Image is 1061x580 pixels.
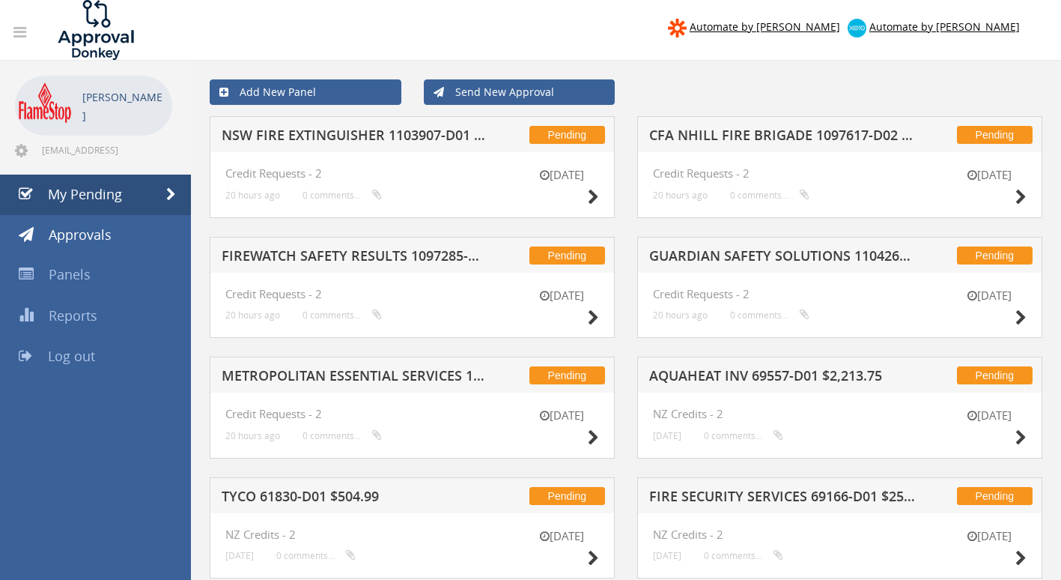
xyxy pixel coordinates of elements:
span: Pending [529,366,605,384]
small: [DATE] [524,167,599,183]
h4: NZ Credits - 2 [653,408,1027,420]
h4: NZ Credits - 2 [653,528,1027,541]
span: [EMAIL_ADDRESS][DOMAIN_NAME] [42,144,169,156]
span: Pending [957,366,1033,384]
h5: TYCO 61830-D01 $504.99 [222,489,488,508]
span: Pending [957,247,1033,265]
small: 20 hours ago [225,309,280,321]
small: 20 hours ago [653,309,708,321]
small: 0 comments... [276,550,356,561]
span: Pending [957,126,1033,144]
h5: AQUAHEAT INV 69557-D01 $2,213.75 [649,369,916,387]
small: 0 comments... [303,190,382,201]
span: Panels [49,265,91,283]
h4: Credit Requests - 2 [225,408,599,420]
small: [DATE] [653,430,681,441]
small: 0 comments... [303,430,382,441]
h4: Credit Requests - 2 [225,288,599,300]
small: [DATE] [952,528,1027,544]
small: [DATE] [524,408,599,423]
span: Automate by [PERSON_NAME] [690,19,840,34]
span: My Pending [48,185,122,203]
span: Log out [48,347,95,365]
small: 20 hours ago [225,190,280,201]
small: [DATE] [524,528,599,544]
small: 0 comments... [730,309,809,321]
small: [DATE] [952,288,1027,303]
span: Reports [49,306,97,324]
small: 20 hours ago [653,190,708,201]
small: [DATE] [653,550,681,561]
h4: Credit Requests - 2 [653,167,1027,180]
img: xero-logo.png [848,19,866,37]
p: [PERSON_NAME] [82,88,165,125]
span: Pending [529,487,605,505]
span: Pending [957,487,1033,505]
h4: Credit Requests - 2 [653,288,1027,300]
h5: METROPOLITAN ESSENTIAL SERVICES 1095250-D01 $347.38 [222,369,488,387]
span: Automate by [PERSON_NAME] [869,19,1020,34]
span: Pending [529,247,605,265]
h5: NSW FIRE EXTINGUISHER 1103907-D01 $9,570.00 [222,128,488,147]
span: Pending [529,126,605,144]
h5: FIRE SECURITY SERVICES 69166-D01 $258.06 [649,489,916,508]
small: 0 comments... [303,309,382,321]
small: 0 comments... [704,550,783,561]
small: 0 comments... [730,190,809,201]
small: 0 comments... [704,430,783,441]
a: Add New Panel [210,79,401,105]
small: 20 hours ago [225,430,280,441]
img: zapier-logomark.png [668,19,687,37]
h4: Credit Requests - 2 [225,167,599,180]
h5: FIREWATCH SAFETY RESULTS 1097285-D01 $664.59 [222,249,488,268]
small: [DATE] [225,550,254,561]
small: [DATE] [952,408,1027,423]
h5: CFA NHILL FIRE BRIGADE 1097617-D02 $249.39 [649,128,916,147]
h4: NZ Credits - 2 [225,528,599,541]
span: Approvals [49,226,112,244]
a: Send New Approval [424,79,615,105]
small: [DATE] [524,288,599,303]
small: [DATE] [952,167,1027,183]
h5: GUARDIAN SAFETY SOLUTIONS 1104260-D01 $186.14 [649,249,916,268]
